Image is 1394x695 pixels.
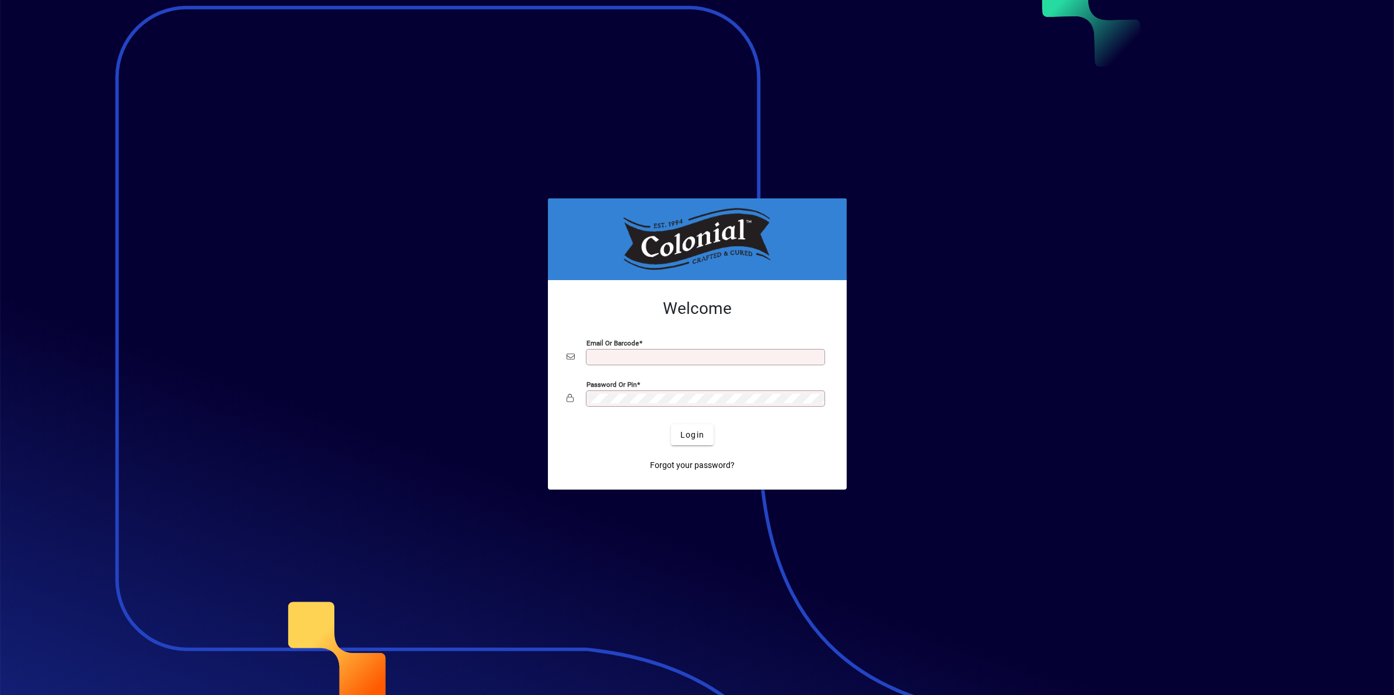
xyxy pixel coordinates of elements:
[680,429,704,441] span: Login
[650,459,735,472] span: Forgot your password?
[567,299,828,319] h2: Welcome
[671,424,714,445] button: Login
[586,380,637,389] mat-label: Password or Pin
[586,339,639,347] mat-label: Email or Barcode
[645,455,739,476] a: Forgot your password?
